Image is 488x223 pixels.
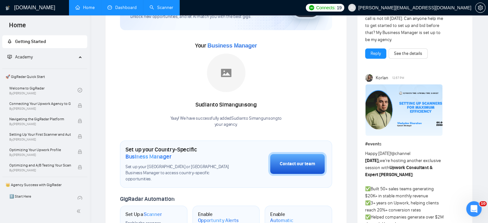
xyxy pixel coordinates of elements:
[78,165,82,169] span: lock
[107,5,137,10] a: dashboardDashboard
[466,201,482,217] iframe: Intercom live chat
[170,99,282,110] div: Sudianto Simangunsong
[9,168,71,172] span: By [PERSON_NAME]
[365,48,386,59] button: Reply
[78,88,82,92] span: check-circle
[78,103,82,108] span: lock
[125,211,162,218] h1: Set Up a
[78,134,82,139] span: lock
[268,152,327,176] button: Contact our team
[365,74,373,82] img: Korlan
[9,191,78,205] a: 1️⃣ Start Here
[76,208,83,214] span: double-left
[78,150,82,154] span: lock
[125,146,236,160] h1: Set up your Country-Specific
[9,153,71,157] span: By [PERSON_NAME]
[78,119,82,123] span: lock
[394,50,422,57] a: See the details
[4,21,31,34] span: Home
[365,214,371,220] span: ✅
[479,201,487,206] span: 10
[337,4,342,11] span: 19
[391,151,410,156] span: @channel
[371,50,381,57] a: Reply
[125,164,236,182] span: Set up your [GEOGRAPHIC_DATA] or [GEOGRAPHIC_DATA] Business Manager to access country-specific op...
[3,178,87,191] span: 👑 Agency Success with GigRadar
[365,8,445,43] div: Just signed up [DATE], my onboarding call is not till [DATE]. Can anyone help me to get started t...
[475,5,485,10] a: setting
[150,5,173,10] a: searchScanner
[365,158,380,163] strong: [DATE],
[350,5,354,10] span: user
[9,83,78,97] a: Welcome to GigRadarBy[PERSON_NAME]
[7,54,33,60] span: Academy
[365,165,432,177] strong: Upwork Consultant & Expert [PERSON_NAME]
[365,186,371,192] span: ✅
[9,116,71,122] span: Navigating the GigRadar Platform
[9,122,71,126] span: By [PERSON_NAME]
[170,122,282,128] p: your agency .
[9,138,71,142] span: By [PERSON_NAME]
[9,100,71,107] span: Connecting Your Upwork Agency to GigRadar
[15,54,33,60] span: Academy
[75,5,95,10] a: homeHome
[365,200,371,206] span: ✅
[7,39,12,44] span: rocket
[7,55,12,59] span: fund-projection-screen
[316,4,335,11] span: Connects:
[392,75,404,81] span: 12:57 PM
[9,162,71,168] span: Optimizing and A/B Testing Your Scanner for Better Results
[144,211,162,218] span: Scanner
[120,195,174,202] span: GigRadar Automation
[9,131,71,138] span: Setting Up Your First Scanner and Auto-Bidder
[9,147,71,153] span: Optimizing Your Upwork Profile
[9,107,71,111] span: By [PERSON_NAME]
[365,141,465,148] h1: # events
[375,74,388,81] span: Korlan
[280,160,315,167] div: Contact our team
[15,39,46,44] span: Getting Started
[3,70,87,83] span: 🚀 GigRadar Quick Start
[170,116,282,128] div: Yaay! We have successfully added Sudianto Simangunsong to
[207,42,257,49] span: Business Manager
[125,153,171,160] span: Business Manager
[365,84,442,136] img: F09DP4X9C49-Event%20with%20Vlad%20Sharahov.png
[309,5,314,10] img: upwork-logo.png
[195,42,257,49] span: Your
[207,54,245,92] img: placeholder.png
[389,48,428,59] button: See the details
[2,35,87,48] li: Getting Started
[78,196,82,201] span: check-circle
[5,3,10,13] img: logo
[475,3,485,13] button: setting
